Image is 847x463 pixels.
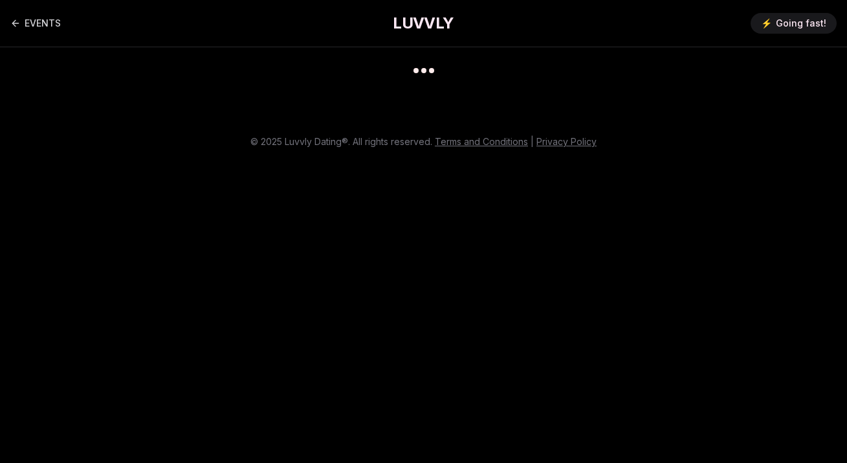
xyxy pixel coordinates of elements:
[761,17,772,30] span: ⚡️
[536,136,597,147] a: Privacy Policy
[435,136,528,147] a: Terms and Conditions
[776,17,826,30] span: Going fast!
[393,13,454,34] a: LUVVLY
[531,136,534,147] span: |
[10,10,61,36] a: Back to events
